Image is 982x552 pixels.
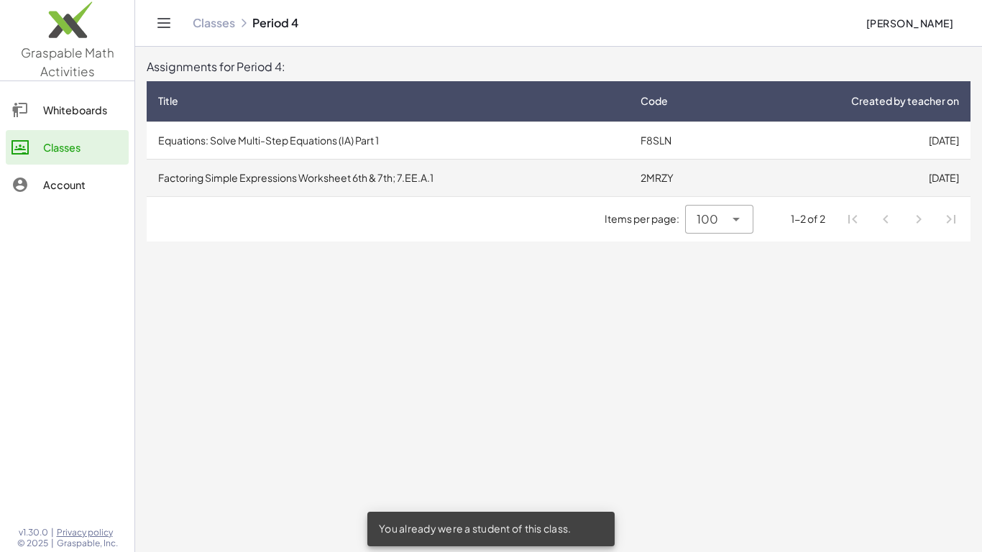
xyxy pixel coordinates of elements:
[837,203,968,236] nav: Pagination Navigation
[43,101,123,119] div: Whiteboards
[43,176,123,193] div: Account
[152,11,175,34] button: Toggle navigation
[147,159,629,196] td: Factoring Simple Expressions Worksheet 6th & 7th; 7.EE.A.1
[51,527,54,538] span: |
[17,538,48,549] span: © 2025
[791,211,825,226] div: 1-2 of 2
[6,167,129,202] a: Account
[193,16,235,30] a: Classes
[6,93,129,127] a: Whiteboards
[57,527,118,538] a: Privacy policy
[629,159,735,196] td: 2MRZY
[851,93,959,109] span: Created by teacher on
[735,121,970,159] td: [DATE]
[51,538,54,549] span: |
[21,45,114,79] span: Graspable Math Activities
[367,512,615,546] div: You already were a student of this class.
[735,159,970,196] td: [DATE]
[158,93,178,109] span: Title
[57,538,118,549] span: Graspable, Inc.
[19,527,48,538] span: v1.30.0
[854,10,965,36] button: [PERSON_NAME]
[605,211,685,226] span: Items per page:
[6,130,129,165] a: Classes
[697,211,718,228] span: 100
[147,121,629,159] td: Equations: Solve Multi-Step Equations (IA) Part 1
[43,139,123,156] div: Classes
[641,93,668,109] span: Code
[866,17,953,29] span: [PERSON_NAME]
[629,121,735,159] td: F8SLN
[147,58,970,75] div: Assignments for Period 4:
